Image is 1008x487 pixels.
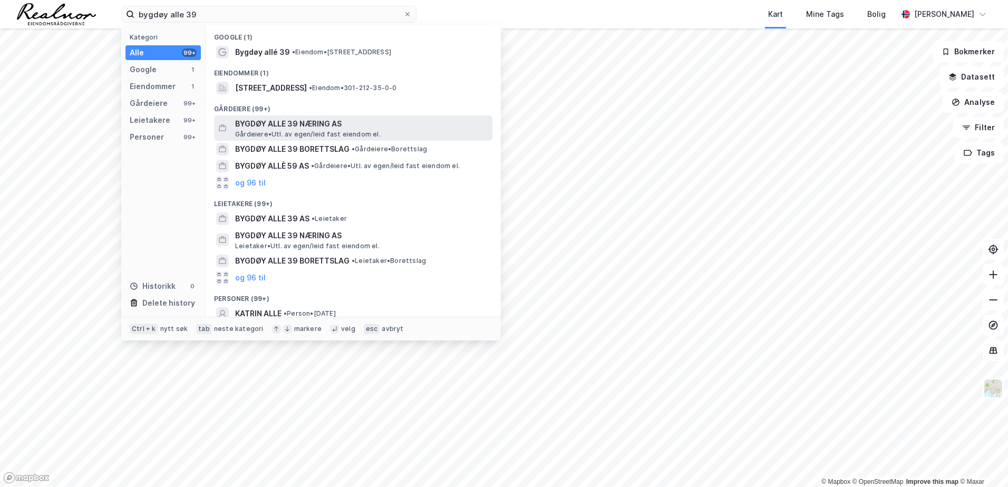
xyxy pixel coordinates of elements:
div: 99+ [182,133,197,141]
div: Eiendommer [130,80,176,93]
div: 99+ [182,99,197,108]
div: Kart [768,8,783,21]
img: Z [983,378,1003,398]
span: • [284,309,287,317]
button: Tags [955,142,1004,163]
span: • [312,215,315,222]
span: • [311,162,314,170]
div: Ctrl + k [130,324,158,334]
span: Eiendom • [STREET_ADDRESS] [292,48,391,56]
span: BYGDØY ALLE 39 BORETTSLAG [235,255,350,267]
span: • [292,48,295,56]
button: Analyse [943,92,1004,113]
input: Søk på adresse, matrikkel, gårdeiere, leietakere eller personer [134,6,403,22]
div: 99+ [182,48,197,57]
div: Kontrollprogram for chat [955,436,1008,487]
button: Filter [953,117,1004,138]
span: KATRIN ALLE [235,307,282,320]
span: Gårdeiere • Utl. av egen/leid fast eiendom el. [235,130,381,139]
span: BYGDØY ALLE 39 AS [235,212,309,225]
span: BYGDØY ALLE 39 BORETTSLAG [235,143,350,155]
div: Google [130,63,157,76]
a: Mapbox homepage [3,472,50,484]
div: Mine Tags [806,8,844,21]
div: Personer (99+) [206,286,501,305]
span: Person • [DATE] [284,309,336,318]
button: og 96 til [235,177,266,189]
div: Personer [130,131,164,143]
div: Google (1) [206,25,501,44]
iframe: Chat Widget [955,436,1008,487]
div: 1 [188,82,197,91]
img: realnor-logo.934646d98de889bb5806.png [17,3,96,25]
div: tab [196,324,212,334]
a: Improve this map [906,478,958,485]
div: Leietakere (99+) [206,191,501,210]
span: Gårdeiere • Borettslag [352,145,427,153]
span: Leietaker [312,215,347,223]
div: Gårdeiere (99+) [206,96,501,115]
span: Leietaker • Borettslag [352,257,426,265]
div: Kategori [130,33,201,41]
div: 0 [188,282,197,290]
div: Bolig [867,8,886,21]
div: velg [341,325,355,333]
div: Eiendommer (1) [206,61,501,80]
a: OpenStreetMap [852,478,904,485]
span: [STREET_ADDRESS] [235,82,307,94]
div: Gårdeiere [130,97,168,110]
div: 1 [188,65,197,74]
span: BYGDØY ALLE 39 NÆRING AS [235,229,488,242]
span: • [352,145,355,153]
div: [PERSON_NAME] [914,8,974,21]
span: BYGDØY ALLÈ 59 AS [235,160,309,172]
span: BYGDØY ALLE 39 NÆRING AS [235,118,488,130]
span: Bygdøy allé 39 [235,46,290,59]
span: Leietaker • Utl. av egen/leid fast eiendom el. [235,242,380,250]
div: nytt søk [160,325,188,333]
div: Leietakere [130,114,170,126]
div: esc [364,324,380,334]
span: • [309,84,312,92]
div: 99+ [182,116,197,124]
div: neste kategori [214,325,264,333]
a: Mapbox [821,478,850,485]
div: markere [294,325,322,333]
div: Historikk [130,280,176,293]
button: Bokmerker [933,41,1004,62]
span: Gårdeiere • Utl. av egen/leid fast eiendom el. [311,162,460,170]
div: avbryt [382,325,403,333]
span: Eiendom • 301-212-35-0-0 [309,84,397,92]
button: Datasett [939,66,1004,87]
button: og 96 til [235,271,266,284]
div: Alle [130,46,144,59]
div: Delete history [142,297,195,309]
span: • [352,257,355,265]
